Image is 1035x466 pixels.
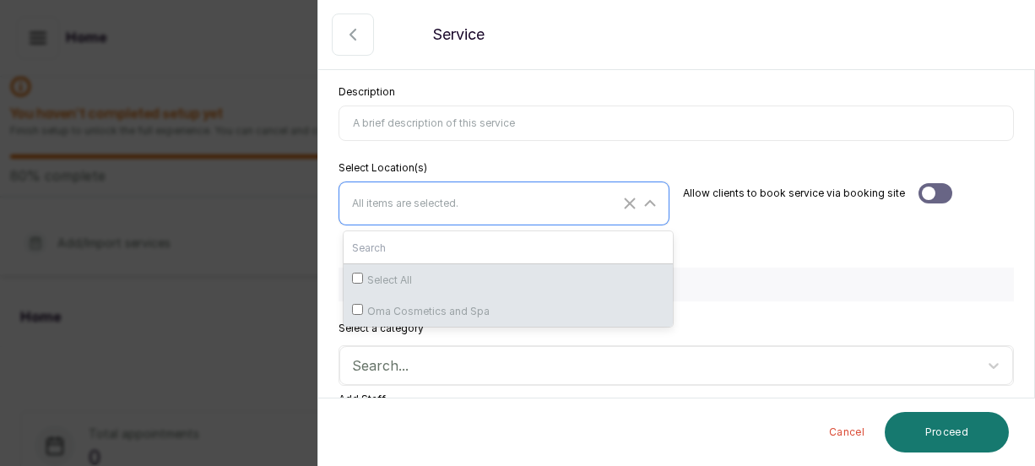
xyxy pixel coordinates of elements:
[352,273,363,284] input: Select All
[367,274,412,287] span: Select All
[367,305,490,318] span: Oma Cosmetics and Spa
[352,274,1000,295] h2: Category & Pricing
[620,193,640,214] button: Clear Selected
[352,197,458,209] span: All items are selected.
[339,161,427,175] label: Select Location(s)
[352,304,363,315] input: Oma Cosmetics and Spa
[885,412,1009,452] button: Proceed
[344,231,673,263] input: Search
[339,393,386,406] label: Add Staff
[339,322,424,335] label: Select a category
[816,412,878,452] button: Cancel
[339,106,1014,141] input: A brief description of this service
[432,23,485,46] p: Service
[683,187,905,200] label: Allow clients to book service via booking site
[339,85,395,99] label: Description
